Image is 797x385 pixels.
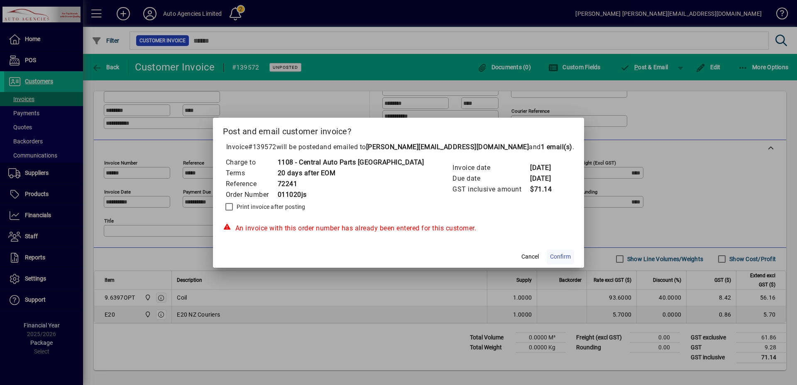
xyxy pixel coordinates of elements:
td: [DATE] [530,173,563,184]
span: and [529,143,572,151]
td: Order Number [225,189,277,200]
button: Confirm [547,249,574,264]
p: Invoice will be posted . [223,142,575,152]
td: Charge to [225,157,277,168]
div: An invoice with this order number has already been entered for this customer. [223,223,575,233]
span: and emailed to [320,143,572,151]
h2: Post and email customer invoice? [213,118,584,142]
td: GST inclusive amount [452,184,530,195]
td: Reference [225,179,277,189]
b: 1 email(s) [541,143,572,151]
td: 20 days after EOM [277,168,424,179]
td: 011020js [277,189,424,200]
label: Print invoice after posting [235,203,306,211]
b: [PERSON_NAME][EMAIL_ADDRESS][DOMAIN_NAME] [366,143,529,151]
td: Due date [452,173,530,184]
span: Cancel [521,252,539,261]
td: 72241 [277,179,424,189]
span: Confirm [550,252,571,261]
button: Cancel [517,249,543,264]
span: #139572 [248,143,276,151]
td: $71.14 [530,184,563,195]
td: Terms [225,168,277,179]
td: [DATE] [530,162,563,173]
td: Invoice date [452,162,530,173]
td: 1108 - Central Auto Parts [GEOGRAPHIC_DATA] [277,157,424,168]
